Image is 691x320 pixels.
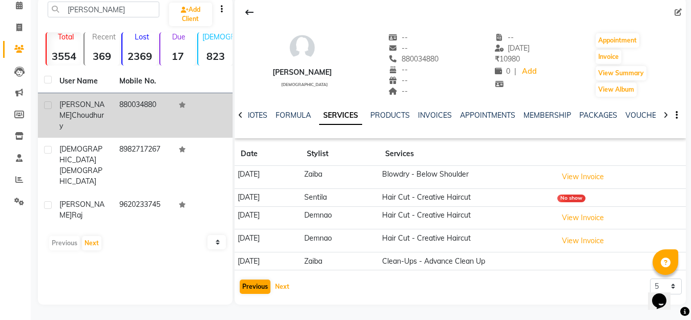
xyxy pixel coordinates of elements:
a: VOUCHERS [625,111,666,120]
td: 8982717267 [113,138,173,193]
div: No show [557,195,585,202]
span: [DEMOGRAPHIC_DATA] [59,144,102,164]
span: [DEMOGRAPHIC_DATA] [59,166,102,186]
td: Hair Cut - Creative Haircut [379,206,554,229]
strong: 2369 [122,50,157,62]
th: Stylist [301,142,379,166]
th: User Name [53,70,113,93]
a: PACKAGES [579,111,617,120]
td: 9620233745 [113,193,173,227]
td: Hair Cut - Creative Haircut [379,229,554,252]
iframe: chat widget [648,279,681,310]
span: -- [495,33,514,42]
button: Invoice [596,50,621,64]
span: Choudhury [59,111,104,131]
button: View Summary [596,66,646,80]
span: 0 [495,67,510,76]
span: -- [388,65,408,74]
span: ₹ [495,54,499,63]
span: [PERSON_NAME] [59,200,104,220]
a: INVOICES [418,111,452,120]
td: [DATE] [235,252,301,270]
td: Demnao [301,206,379,229]
td: [DATE] [235,188,301,206]
span: [PERSON_NAME] [59,100,104,120]
span: | [514,66,516,77]
a: PRODUCTS [370,111,410,120]
td: Blowdry - Below Shoulder [379,166,554,189]
button: Previous [240,280,270,294]
th: Date [235,142,301,166]
td: [DATE] [235,206,301,229]
th: Services [379,142,554,166]
a: Add [520,65,538,79]
p: Total [51,32,81,41]
td: Hair Cut - Creative Haircut [379,188,554,206]
button: Next [273,280,292,294]
button: Next [82,236,101,250]
td: Clean-Ups - Advance Clean Up [379,252,554,270]
span: -- [388,33,408,42]
a: APPOINTMENTS [460,111,515,120]
div: [PERSON_NAME] [273,67,332,78]
p: Due [162,32,195,41]
span: raj [72,210,82,220]
span: -- [388,76,408,85]
button: View Invoice [557,233,609,249]
td: Zaiba [301,166,379,189]
button: View Invoice [557,210,609,226]
strong: 823 [198,50,233,62]
span: 880034880 [388,54,438,63]
td: Zaiba [301,252,379,270]
span: [DEMOGRAPHIC_DATA] [281,82,328,87]
p: [DEMOGRAPHIC_DATA] [202,32,233,41]
p: Recent [89,32,119,41]
button: View Album [596,82,637,97]
button: Appointment [596,33,639,48]
a: FORMULA [276,111,311,120]
td: 880034880 [113,93,173,138]
div: Back to Client [239,3,260,22]
td: [DATE] [235,166,301,189]
strong: 369 [85,50,119,62]
img: avatar [287,32,318,63]
a: Add Client [169,3,212,26]
td: Sentila [301,188,379,206]
span: [DATE] [495,44,530,53]
td: Demnao [301,229,379,252]
a: MEMBERSHIP [524,111,571,120]
p: Lost [127,32,157,41]
span: -- [388,87,408,96]
input: Search by Name/Mobile/Email/Code [48,2,159,17]
strong: 17 [160,50,195,62]
a: SERVICES [319,106,362,125]
a: NOTES [244,111,267,120]
span: -- [388,44,408,53]
th: Mobile No. [113,70,173,93]
span: 10980 [495,54,520,63]
td: [DATE] [235,229,301,252]
strong: 3554 [47,50,81,62]
button: View Invoice [557,169,609,185]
